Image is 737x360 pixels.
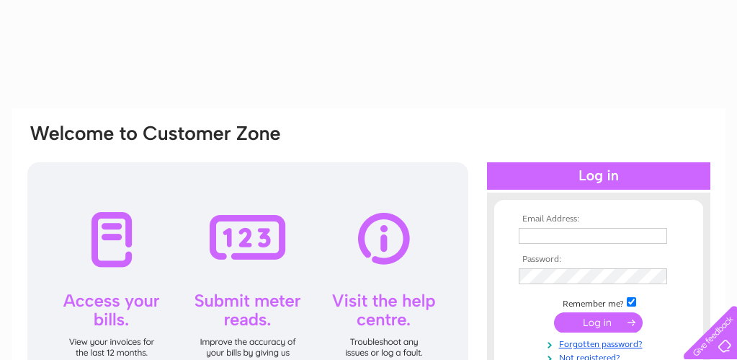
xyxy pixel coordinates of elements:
a: Forgotten password? [519,336,682,350]
td: Remember me? [515,295,682,309]
th: Email Address: [515,214,682,224]
th: Password: [515,255,682,265]
input: Submit [554,312,643,333]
